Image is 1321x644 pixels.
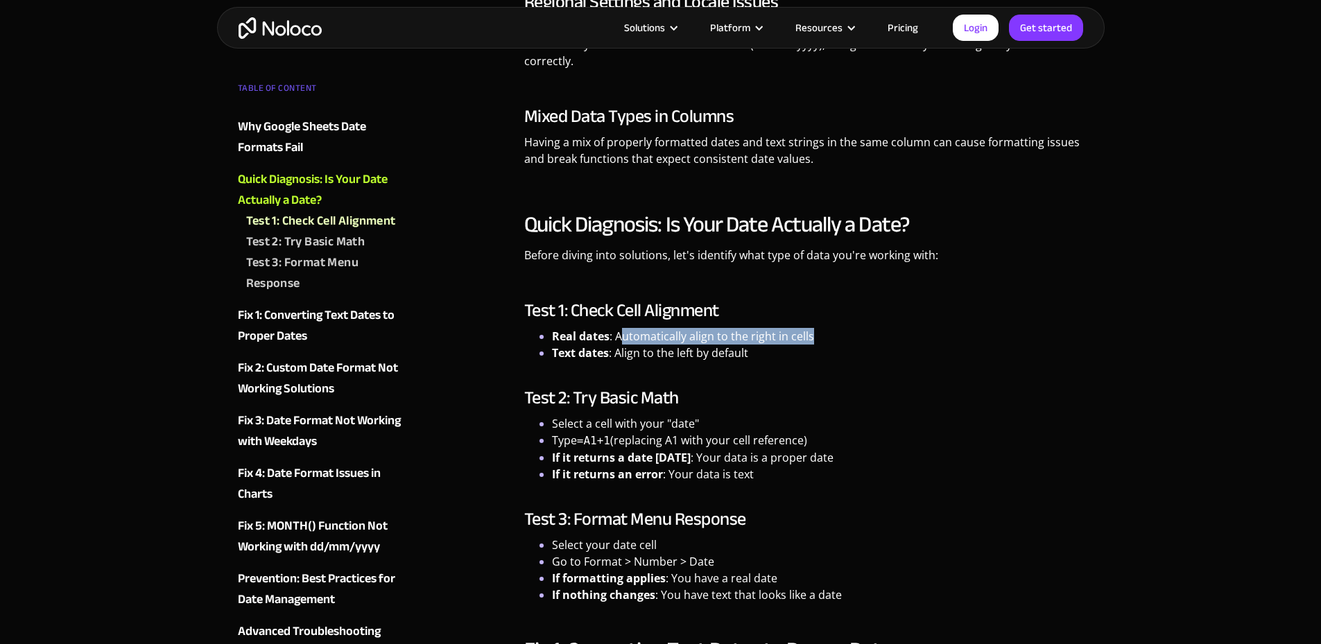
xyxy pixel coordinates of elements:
a: Test 3: Format Menu Response [246,252,406,294]
div: Test 1: Check Cell Alignment [246,211,396,232]
a: Pricing [870,19,935,37]
li: : Your data is a proper date [552,449,1084,466]
a: Prevention: Best Practices for Date Management [238,568,406,610]
li: Select a cell with your "date" [552,415,1084,432]
a: Login [953,15,999,41]
li: : Automatically align to the right in cells [552,328,1084,345]
h2: Quick Diagnosis: Is Your Date Actually a Date? [524,211,1084,238]
strong: If it returns a date [DATE] [552,450,691,465]
a: Fix 2: Custom Date Format Not Working Solutions [238,358,406,399]
li: : You have a real date [552,570,1084,586]
h3: Test 1: Check Cell Alignment [524,300,1084,321]
div: TABLE OF CONTENT [238,78,406,105]
a: Fix 5: MONTH() Function Not Working with dd/mm/yyyy [238,516,406,557]
a: Get started [1009,15,1083,41]
div: Resources [778,19,870,37]
a: Fix 4: Date Format Issues in Charts [238,463,406,505]
li: Type (replacing A1 with your cell reference) [552,432,1084,449]
p: Before diving into solutions, let's identify what type of data you're working with: [524,247,1084,274]
p: Having a mix of properly formatted dates and text strings in the same column can cause formatting... [524,134,1084,177]
div: Resources [795,19,843,37]
li: Select your date cell [552,537,1084,553]
strong: If nothing changes [552,587,655,602]
li: Go to Format > Number > Date [552,553,1084,570]
div: Platform [710,19,750,37]
div: Solutions [624,19,665,37]
a: Why Google Sheets Date Formats Fail [238,116,406,158]
a: Quick Diagnosis: Is Your Date Actually a Date? [238,169,406,211]
li: : You have text that looks like a date [552,586,1084,603]
code: =A1+1 [577,434,610,447]
div: Test 2: Try Basic Math [246,232,365,252]
strong: If formatting applies [552,571,666,586]
li: : Your data is text [552,466,1084,482]
a: Test 1: Check Cell Alignment [246,211,406,232]
strong: If it returns an error [552,467,663,482]
a: Fix 1: Converting Text Dates to Proper Dates [238,305,406,347]
h3: Test 3: Format Menu Response [524,509,1084,530]
a: Fix 3: Date Format Not Working with Weekdays [238,410,406,452]
h3: Mixed Data Types in Columns [524,106,1084,127]
a: home [239,17,322,39]
div: Solutions [607,19,693,37]
div: Platform [693,19,778,37]
strong: Text dates [552,345,609,360]
strong: Real dates [552,329,610,344]
li: : Align to the left by default [552,345,1084,361]
a: Test 2: Try Basic Math [246,232,406,252]
h3: Test 2: Try Basic Math [524,388,1084,408]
